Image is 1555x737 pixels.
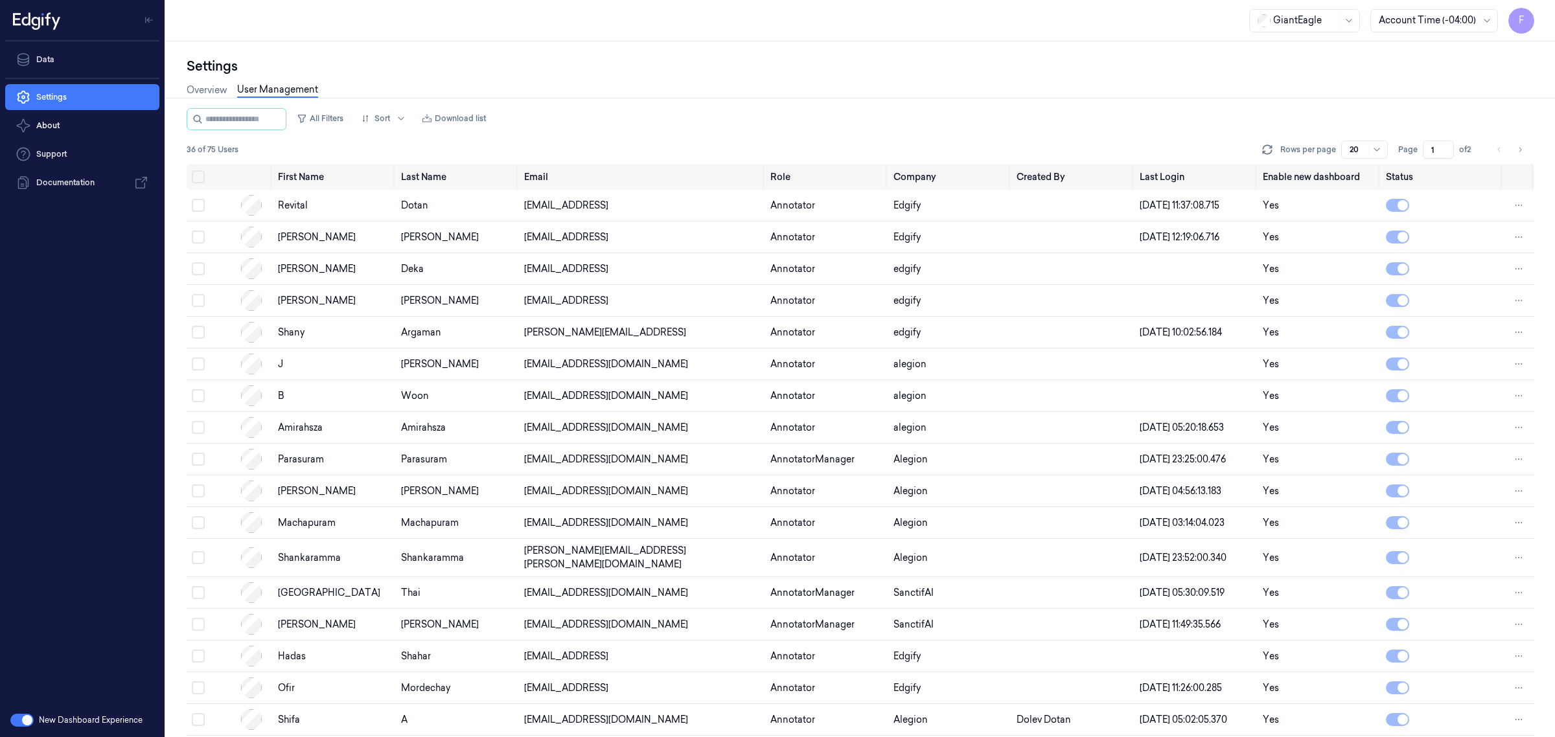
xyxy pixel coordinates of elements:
div: edgify [893,262,1006,276]
div: [DATE] 04:56:13.183 [1140,484,1252,498]
div: Yes [1263,389,1376,403]
button: Select row [192,618,205,631]
span: Page [1398,144,1418,155]
div: Annotator [770,199,883,212]
div: Annotator [770,551,883,565]
div: Yes [1263,199,1376,212]
div: Annotator [770,713,883,727]
div: [EMAIL_ADDRESS][DOMAIN_NAME] [524,516,759,530]
div: alegion [893,357,1006,371]
th: Role [765,164,888,190]
div: Annotator [770,357,883,371]
div: Yes [1263,618,1376,631]
div: Yes [1263,650,1376,663]
a: Data [5,47,159,73]
th: Last Login [1135,164,1258,190]
div: Yes [1263,421,1376,435]
button: Go to next page [1511,141,1529,159]
div: [PERSON_NAME] [278,618,391,631]
div: [PERSON_NAME] [401,484,514,498]
div: [DATE] 23:25:00.476 [1140,453,1252,466]
div: shankaramma [278,551,391,565]
div: Annotator [770,484,883,498]
div: [PERSON_NAME] [278,484,391,498]
div: [EMAIL_ADDRESS][DOMAIN_NAME] [524,484,759,498]
div: Settings [187,57,1534,75]
button: Select row [192,551,205,564]
div: [PERSON_NAME] [401,357,514,371]
button: Download list [417,108,491,129]
div: [EMAIL_ADDRESS][DOMAIN_NAME] [524,713,759,727]
div: [DATE] 05:20:18.653 [1140,421,1252,435]
button: About [5,113,159,139]
div: [DATE] 23:52:00.340 [1140,551,1252,565]
th: Enable new dashboard [1258,164,1381,190]
span: 36 of 75 Users [187,144,238,155]
button: Select row [192,586,205,599]
button: Select row [192,453,205,466]
div: [PERSON_NAME][EMAIL_ADDRESS][PERSON_NAME][DOMAIN_NAME] [524,544,759,571]
div: [EMAIL_ADDRESS][DOMAIN_NAME] [524,389,759,403]
div: machapuram [278,516,391,530]
div: Alegion [893,516,1006,530]
div: [PERSON_NAME] [278,294,391,308]
div: Deka [401,262,514,276]
button: Select row [192,262,205,275]
div: amirahsza [278,421,391,435]
div: Yes [1263,262,1376,276]
button: Select row [192,650,205,663]
div: Annotator [770,326,883,339]
div: Argaman [401,326,514,339]
button: Select row [192,713,205,726]
div: Yes [1263,681,1376,695]
p: Rows per page [1280,144,1336,155]
nav: pagination [1490,141,1529,159]
div: [EMAIL_ADDRESS][DOMAIN_NAME] [524,586,759,600]
div: Dolev Dotan [1017,713,1129,727]
a: Support [5,141,159,167]
th: Company [888,164,1011,190]
button: Select row [192,681,205,694]
div: alegion [893,389,1006,403]
div: Annotator [770,421,883,435]
th: Created By [1011,164,1135,190]
div: [EMAIL_ADDRESS][DOMAIN_NAME] [524,421,759,435]
div: Alegion [893,484,1006,498]
div: machapuram [401,516,514,530]
div: b [278,389,391,403]
div: [PERSON_NAME] [401,294,514,308]
div: alegion [893,421,1006,435]
div: Yes [1263,713,1376,727]
div: Alegion [893,453,1006,466]
button: Select all [192,170,205,183]
div: Yes [1263,586,1376,600]
div: j [278,357,391,371]
div: Yes [1263,551,1376,565]
div: Shahar [401,650,514,663]
div: [DATE] 11:26:00.285 [1140,681,1252,695]
div: edgify [893,294,1006,308]
button: Select row [192,516,205,529]
div: parasuram [401,453,514,466]
div: Annotator [770,681,883,695]
div: Alegion [893,713,1006,727]
div: parasuram [278,453,391,466]
div: [DATE] 11:49:35.566 [1140,618,1252,631]
div: Shifa [278,713,391,727]
div: [DATE] 03:14:04.023 [1140,516,1252,530]
div: [DATE] 05:02:05.370 [1140,713,1252,727]
div: [EMAIL_ADDRESS][DOMAIN_NAME] [524,618,759,631]
div: Annotator [770,231,883,244]
button: Select row [192,421,205,434]
button: F [1508,8,1534,34]
div: Thai [401,586,514,600]
div: [PERSON_NAME] [401,231,514,244]
div: Yes [1263,516,1376,530]
th: Email [519,164,765,190]
div: SanctifAI [893,586,1006,600]
div: [GEOGRAPHIC_DATA] [278,586,391,600]
div: Edgify [893,231,1006,244]
a: User Management [237,83,318,98]
div: Yes [1263,326,1376,339]
div: [PERSON_NAME] [278,231,391,244]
